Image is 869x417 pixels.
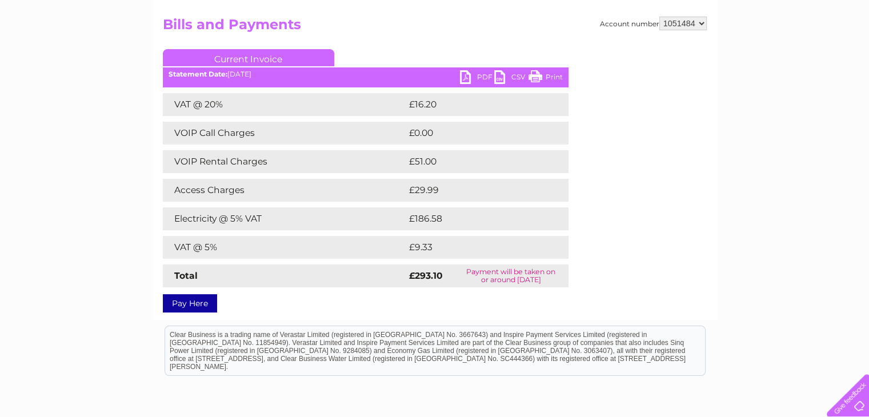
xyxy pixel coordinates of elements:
[454,264,568,287] td: Payment will be taken on or around [DATE]
[696,49,722,57] a: Energy
[165,6,705,55] div: Clear Business is a trading name of Verastar Limited (registered in [GEOGRAPHIC_DATA] No. 3667643...
[528,70,563,87] a: Print
[494,70,528,87] a: CSV
[728,49,763,57] a: Telecoms
[174,270,198,281] strong: Total
[831,49,858,57] a: Log out
[654,6,732,20] a: 0333 014 3131
[406,122,542,145] td: £0.00
[163,150,406,173] td: VOIP Rental Charges
[30,30,89,65] img: logo.png
[163,122,406,145] td: VOIP Call Charges
[163,49,334,66] a: Current Invoice
[409,270,443,281] strong: £293.10
[406,150,544,173] td: £51.00
[163,70,568,78] div: [DATE]
[600,17,707,30] div: Account number
[793,49,821,57] a: Contact
[163,17,707,38] h2: Bills and Payments
[668,49,690,57] a: Water
[163,236,406,259] td: VAT @ 5%
[163,179,406,202] td: Access Charges
[406,207,548,230] td: £186.58
[163,93,406,116] td: VAT @ 20%
[406,93,544,116] td: £16.20
[770,49,786,57] a: Blog
[406,179,546,202] td: £29.99
[460,70,494,87] a: PDF
[163,294,217,312] a: Pay Here
[169,70,227,78] b: Statement Date:
[163,207,406,230] td: Electricity @ 5% VAT
[406,236,542,259] td: £9.33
